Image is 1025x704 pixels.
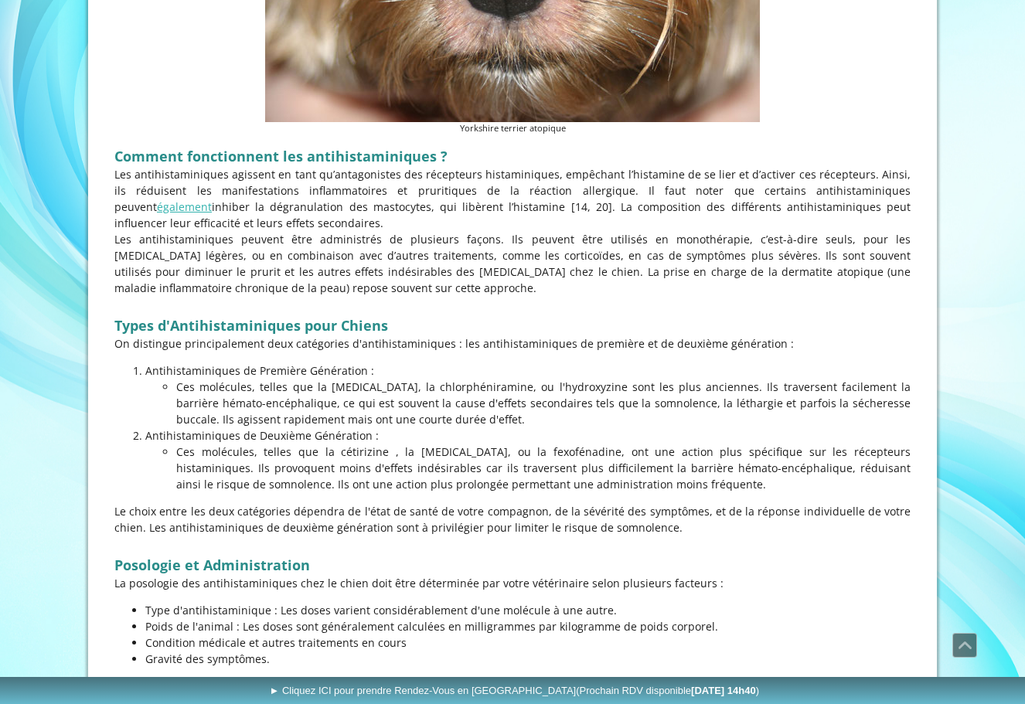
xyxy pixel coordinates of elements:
p: Antihistaminiques de Deuxième Génération : [145,427,911,444]
p: Ces molécules, telles que la cétirizine , la [MEDICAL_DATA], ou la fexofénadine, ont une action p... [176,444,911,492]
strong: Posologie et Administration [114,556,310,574]
p: Gravité des symptômes. [145,651,911,667]
p: Ces molécules, telles que la [MEDICAL_DATA], la chlorphéniramine, ou l'hydroxyzine sont les plus ... [176,379,911,427]
p: La posologie des antihistaminiques chez le chien doit être déterminée par votre vétérinaire selon... [114,575,911,591]
a: également [157,199,212,214]
figcaption: Yorkshire terrier atopique [265,122,760,135]
p: On distingue principalement deux catégories d'antihistaminiques : les antihistaminiques de premiè... [114,335,911,352]
a: Défiler vers le haut [952,633,977,658]
span: ► Cliquez ICI pour prendre Rendez-Vous en [GEOGRAPHIC_DATA] [269,685,759,696]
p: Le choix entre les deux catégories dépendra de l'état de santé de votre compagnon, de la sévérité... [114,503,911,536]
span: Défiler vers le haut [953,634,976,657]
p: Poids de l'animal : Les doses sont généralement calculées en milligrammes par kilogramme de poids... [145,618,911,634]
p: Condition médicale et autres traitements en cours [145,634,911,651]
span: Comment fonctionnent les antihistaminiques ? [114,147,448,165]
span: (Prochain RDV disponible ) [576,685,759,696]
p: Antihistaminiques de Première Génération : [145,362,911,379]
b: [DATE] 14h40 [691,685,756,696]
p: Type d'antihistaminique : Les doses varient considérablement d'une molécule à une autre. [145,602,911,618]
p: Les antihistaminiques agissent en tant qu’antagonistes des récepteurs histaminiques, empêchant l’... [114,166,911,231]
p: Les antihistaminiques peuvent être administrés de plusieurs façons. Ils peuvent être utilisés en ... [114,231,911,296]
strong: Types d'Antihistaminiques pour Chiens [114,316,388,335]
